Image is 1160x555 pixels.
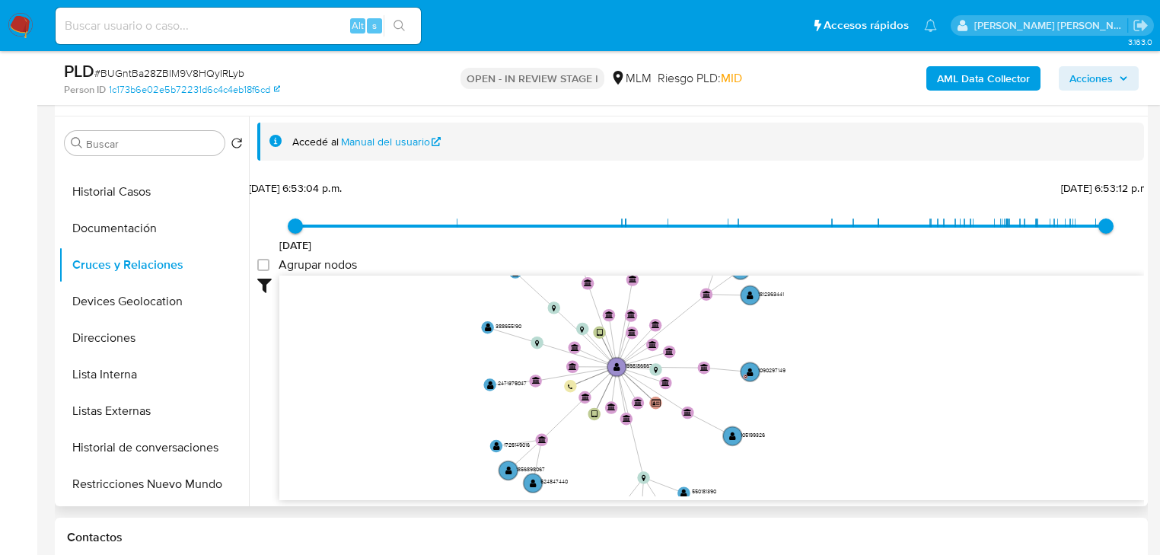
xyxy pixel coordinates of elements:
button: AML Data Collector [926,66,1040,91]
text:  [605,311,613,318]
span: Accedé al [292,135,339,149]
a: Salir [1133,18,1149,33]
text:  [634,399,642,406]
text: 550181390 [692,487,716,495]
p: michelleangelica.rodriguez@mercadolibre.com.mx [974,18,1128,33]
span: Agrupar nodos [279,257,357,273]
a: Manual del usuario [341,135,441,149]
b: Person ID [64,83,106,97]
text:  [747,291,754,300]
text: 1856898067 [516,465,545,473]
button: Acciones [1059,66,1139,91]
text:  [486,380,493,389]
span: Riesgo PLD: [658,70,742,87]
text: 1998186567 [625,362,652,369]
text:  [569,362,577,369]
button: Listas Externas [59,393,249,429]
text:  [581,394,589,400]
button: Cruces y Relaciones [59,247,249,283]
div: MLM [610,70,652,87]
text:  [661,379,670,386]
span: # BUGntBa28ZBlM9V8HQyIRLyb [94,65,244,81]
text:  [613,362,620,372]
span: [DATE] 6:53:04 p.m. [249,180,342,196]
button: Archivos adjuntos [59,502,249,539]
a: Notificaciones [924,19,937,32]
text:  [652,321,660,328]
text:  [747,367,754,376]
button: Restricciones Nuevo Mundo [59,466,249,502]
text:  [665,348,674,355]
text:  [629,276,637,282]
input: Agrupar nodos [257,259,269,271]
button: Lista Interna [59,356,249,393]
b: AML Data Collector [937,66,1030,91]
text:  [700,364,709,371]
text:  [680,488,687,497]
text:  [538,435,547,442]
text:  [623,415,631,422]
text:  [627,311,636,318]
text: 1090297149 [758,366,786,374]
text: 524847440 [540,477,568,485]
text:  [530,478,537,487]
a: 1c173b6e02e5b72231d6c4c4eb18f6cd [109,83,280,97]
span: Accesos rápidos [824,18,909,33]
span: [DATE] 6:53:12 p.m. [1061,180,1151,196]
text:  [505,466,512,475]
button: Devices Geolocation [59,283,249,320]
text:  [649,341,657,348]
text:  [591,410,598,419]
button: Volver al orden por defecto [231,137,243,154]
text: 2471375047 [498,379,527,387]
text:  [684,409,692,416]
text:  [597,328,603,337]
button: search-icon [384,15,415,37]
text:  [607,403,616,410]
span: s [372,18,377,33]
text:  [568,383,573,389]
text:  [493,442,500,451]
span: [DATE] [279,238,312,253]
text:  [532,377,540,384]
b: PLD [64,59,94,83]
text:  [571,343,579,350]
span: MID [721,69,742,87]
input: Buscar usuario o caso... [56,16,421,36]
text:  [654,366,658,373]
span: Acciones [1069,66,1113,91]
text:  [729,432,736,441]
span: Alt [352,18,364,33]
text:  [642,474,646,481]
text:  [652,399,661,407]
text:  [535,340,540,346]
text: 105199326 [741,430,765,438]
button: Historial de conversaciones [59,429,249,466]
text:  [485,323,492,332]
h1: Contactos [67,530,1136,545]
text:  [584,279,592,286]
button: Documentación [59,210,249,247]
text: 1812363441 [758,289,784,297]
span: 3.163.0 [1128,36,1152,48]
text:  [552,305,556,311]
text:  [512,267,519,276]
text:  [703,290,711,297]
text: 388655190 [496,322,521,330]
text: D [744,374,747,379]
input: Buscar [86,137,218,151]
button: Direcciones [59,320,249,356]
text: 1726149016 [504,440,530,448]
text:  [580,325,585,332]
p: OPEN - IN REVIEW STAGE I [460,68,604,89]
button: Buscar [71,137,83,149]
button: Historial Casos [59,174,249,210]
text:  [628,329,636,336]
